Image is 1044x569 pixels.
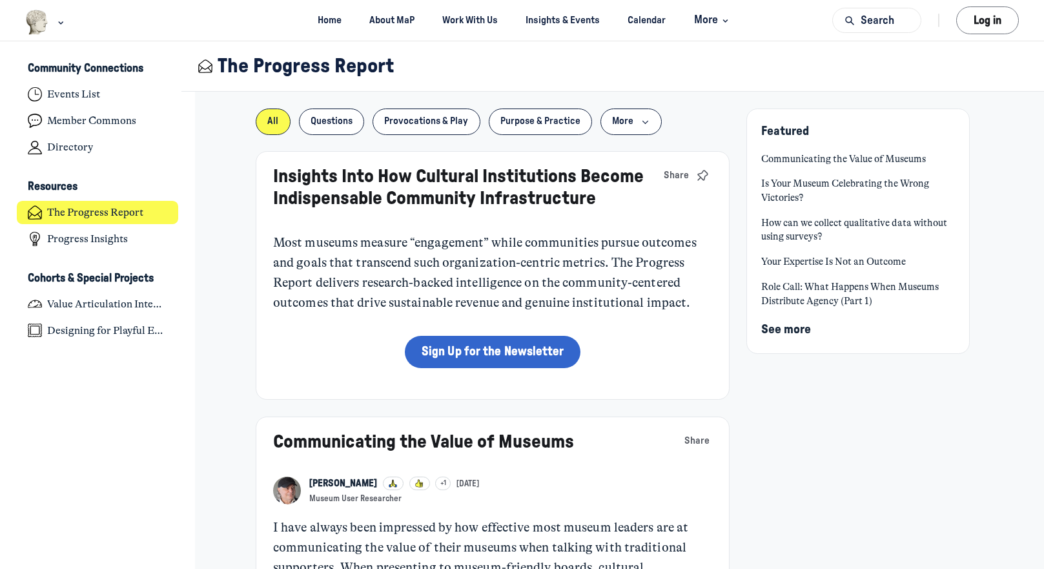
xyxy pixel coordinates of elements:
[273,477,301,504] a: View John H Falk profile
[489,109,593,135] button: Purpose & Practice
[761,255,955,269] a: Your Expertise Is Not an Outcome
[25,10,49,35] img: Museums as Progress logo
[273,433,574,451] a: Communicating the Value of Museums
[761,280,955,308] a: Role Call: What Happens When Museums Distribute Agency (Part 1)
[47,141,93,154] h4: Directory
[28,62,143,76] h3: Community Connections
[25,8,67,36] button: Museums as Progress logo
[761,125,809,138] span: Featured
[218,54,394,78] h1: The Progress Report
[47,233,128,245] h4: Progress Insights
[761,324,811,336] span: See more
[405,336,580,368] a: Sign Up for the Newsletter
[664,169,689,183] span: Share
[17,227,179,251] a: Progress Insights
[682,431,713,451] button: Share
[600,109,662,135] button: More
[307,8,353,32] a: Home
[17,201,179,225] a: The Progress Report
[515,8,611,32] a: Insights & Events
[47,298,167,311] h4: Value Articulation Intensive (Cultural Leadership Lab)
[47,114,136,127] h4: Member Commons
[17,109,179,133] a: Member Commons
[17,318,179,342] a: Designing for Playful Engagement
[273,167,644,208] a: Insights Into How Cultural Institutions Become Indispensable Community Infrastructure
[299,109,365,135] button: Questions
[761,216,955,244] a: How can we collect qualitative data without using surveys?
[17,83,179,107] a: Events List
[682,8,737,32] button: More
[440,479,446,489] span: +1
[181,41,1044,92] header: Page Header
[761,320,811,340] button: See more
[47,206,143,219] h4: The Progress Report
[500,116,580,126] span: Purpose & Practice
[761,152,955,167] a: Communicating the Value of Museums
[47,324,167,337] h4: Designing for Playful Engagement
[28,180,77,194] h3: Resources
[267,116,278,126] span: All
[309,477,377,491] a: View John H Falk profile
[311,116,353,126] span: Questions
[47,88,100,101] h4: Events List
[373,109,480,135] button: Provocations & Play
[309,477,479,504] button: View John H Falk profile+1[DATE]Museum User Researcher
[17,176,179,198] button: ResourcesCollapse space
[956,6,1019,34] button: Log in
[384,116,468,126] span: Provocations & Play
[28,272,154,285] h3: Cohorts & Special Projects
[431,8,509,32] a: Work With Us
[612,114,650,129] span: More
[17,136,179,160] a: Directory
[661,166,692,185] button: Share
[309,493,402,504] button: Museum User Researcher
[617,8,677,32] a: Calendar
[17,267,179,289] button: Cohorts & Special ProjectsCollapse space
[456,479,479,490] a: [DATE]
[761,177,955,205] a: Is Your Museum Celebrating the Wrong Victories?
[684,434,710,448] span: Share
[358,8,426,32] a: About MaP
[17,292,179,316] a: Value Articulation Intensive (Cultural Leadership Lab)
[832,8,921,33] button: Search
[256,109,291,135] button: All
[273,233,713,313] p: Most museums measure “engagement” while communities pursue outcomes and goals that transcend such...
[694,12,732,29] span: More
[17,58,179,80] button: Community ConnectionsCollapse space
